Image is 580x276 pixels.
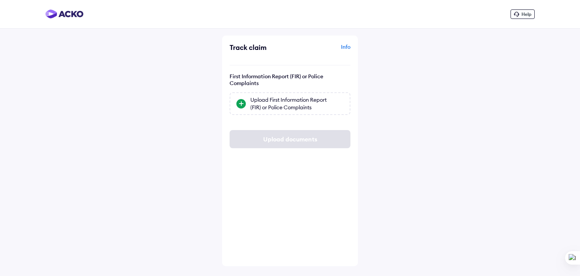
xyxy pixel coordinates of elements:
[292,43,350,57] div: Info
[230,43,288,52] div: Track claim
[250,96,344,111] div: Upload First Information Report (FIR) or Police Complaints
[45,9,83,19] img: horizontal-gradient.png
[230,73,350,87] div: First Information Report (FIR) or Police Complaints
[521,11,531,17] span: Help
